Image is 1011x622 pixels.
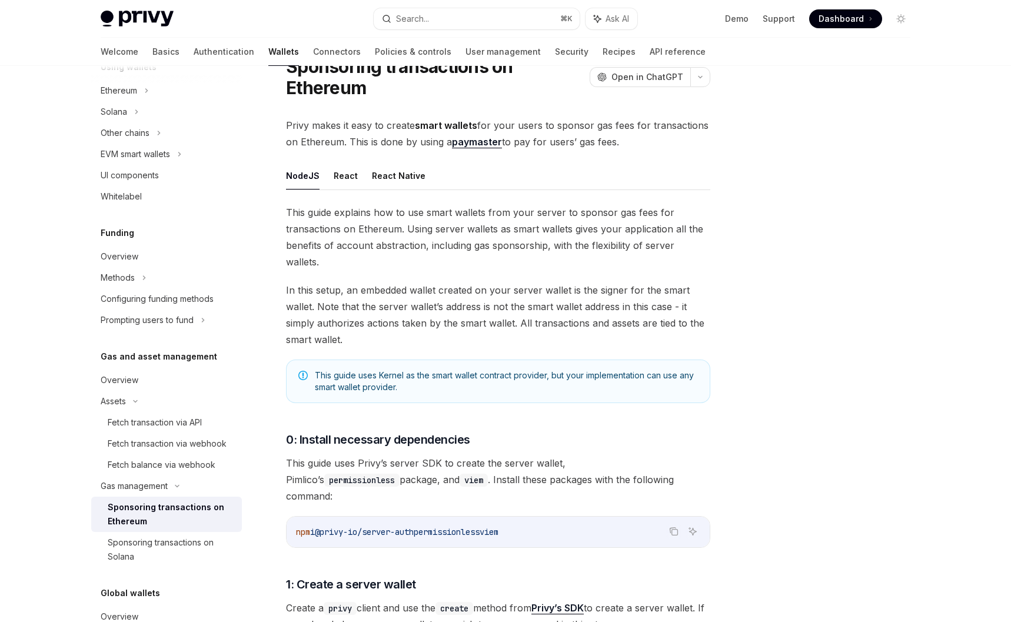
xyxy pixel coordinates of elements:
button: Open in ChatGPT [590,67,690,87]
span: viem [480,527,498,537]
img: light logo [101,11,174,27]
div: Prompting users to fund [101,313,194,327]
div: Sponsoring transactions on Solana [108,535,235,564]
div: Search... [396,12,429,26]
a: paymaster [452,136,502,148]
a: Demo [725,13,749,25]
a: Configuring funding methods [91,288,242,310]
span: Dashboard [819,13,864,25]
div: Overview [101,373,138,387]
button: NodeJS [286,162,320,189]
code: create [435,602,473,615]
a: Sponsoring transactions on Solana [91,532,242,567]
a: Fetch transaction via API [91,412,242,433]
code: viem [460,474,488,487]
span: 1: Create a server wallet [286,576,416,593]
button: Search...⌘K [374,8,580,29]
button: Ask AI [685,524,700,539]
button: React Native [372,162,425,189]
span: In this setup, an embedded wallet created on your server wallet is the signer for the smart walle... [286,282,710,348]
div: Solana [101,105,127,119]
a: Dashboard [809,9,882,28]
div: Fetch transaction via webhook [108,437,227,451]
a: Recipes [603,38,636,66]
button: Copy the contents from the code block [666,524,681,539]
span: Open in ChatGPT [611,71,683,83]
h5: Funding [101,226,134,240]
div: Configuring funding methods [101,292,214,306]
span: Privy makes it easy to create for your users to sponsor gas fees for transactions on Ethereum. Th... [286,117,710,150]
a: Fetch transaction via webhook [91,433,242,454]
a: Security [555,38,588,66]
strong: smart wallets [415,119,477,131]
span: npm [296,527,310,537]
div: UI components [101,168,159,182]
div: Fetch transaction via API [108,415,202,430]
h1: Sponsoring transactions on Ethereum [286,56,585,98]
button: Toggle dark mode [892,9,910,28]
a: UI components [91,165,242,186]
span: ⌘ K [560,14,573,24]
div: Methods [101,271,135,285]
a: User management [465,38,541,66]
div: Fetch balance via webhook [108,458,215,472]
div: Assets [101,394,126,408]
span: i [310,527,315,537]
h5: Gas and asset management [101,350,217,364]
div: Other chains [101,126,149,140]
span: This guide explains how to use smart wallets from your server to sponsor gas fees for transaction... [286,204,710,270]
a: Authentication [194,38,254,66]
code: privy [324,602,357,615]
div: Overview [101,250,138,264]
div: Whitelabel [101,189,142,204]
a: Policies & controls [375,38,451,66]
span: This guide uses Kernel as the smart wallet contract provider, but your implementation can use any... [315,370,698,393]
a: Overview [91,246,242,267]
a: Fetch balance via webhook [91,454,242,475]
span: 0: Install necessary dependencies [286,431,470,448]
svg: Note [298,371,308,380]
a: Support [763,13,795,25]
div: Sponsoring transactions on Ethereum [108,500,235,528]
a: Sponsoring transactions on Ethereum [91,497,242,532]
h5: Global wallets [101,586,160,600]
a: Overview [91,370,242,391]
code: permissionless [324,474,400,487]
button: React [334,162,358,189]
div: Gas management [101,479,168,493]
a: Basics [152,38,179,66]
a: Whitelabel [91,186,242,207]
div: EVM smart wallets [101,147,170,161]
span: This guide uses Privy’s server SDK to create the server wallet, Pimlico’s package, and . Install ... [286,455,710,504]
span: Ask AI [606,13,629,25]
a: Welcome [101,38,138,66]
a: API reference [650,38,706,66]
a: Privy’s SDK [531,602,584,614]
span: permissionless [414,527,480,537]
span: @privy-io/server-auth [315,527,414,537]
div: Ethereum [101,84,137,98]
a: Wallets [268,38,299,66]
button: Ask AI [586,8,637,29]
a: Connectors [313,38,361,66]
